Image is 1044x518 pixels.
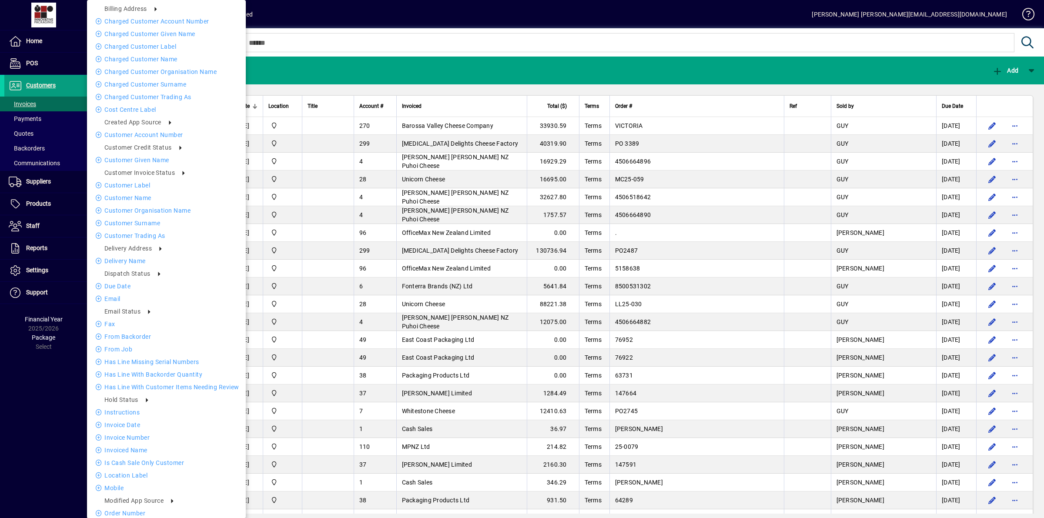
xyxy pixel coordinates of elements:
[87,281,246,291] li: Due date
[104,270,151,277] span: Dispatch Status
[87,218,246,228] li: Customer Surname
[104,308,141,315] span: Email status
[87,155,246,165] li: Customer Given name
[87,445,246,455] li: Invoiced Name
[87,79,246,90] li: Charged Customer Surname
[87,420,246,430] li: Invoice date
[87,470,246,481] li: Location Label
[87,256,246,266] li: Delivery name
[87,382,246,392] li: Has Line With Customer Items Needing Review
[87,344,246,354] li: From Job
[87,104,246,115] li: Cost Centre Label
[87,483,246,493] li: Mobile
[87,319,246,329] li: Fax
[104,245,152,252] span: Delivery address
[87,29,246,39] li: Charged Customer Given name
[87,331,246,342] li: From Backorder
[87,231,246,241] li: Customer Trading as
[87,357,246,367] li: Has Line Missing Serial Numbers
[87,16,246,27] li: Charged Customer Account number
[104,5,147,12] span: Billing address
[87,41,246,52] li: Charged Customer label
[104,144,172,151] span: Customer credit status
[87,54,246,64] li: Charged Customer name
[87,92,246,102] li: Charged Customer Trading as
[87,458,246,468] li: Is Cash Sale Only Customer
[104,497,164,504] span: Modified App Source
[104,396,138,403] span: Hold Status
[87,180,246,190] li: Customer label
[87,130,246,140] li: Customer Account number
[87,369,246,380] li: Has Line With Backorder Quantity
[104,119,161,126] span: Created App Source
[87,67,246,77] li: Charged Customer Organisation name
[87,407,246,418] li: Instructions
[87,432,246,443] li: Invoice number
[87,193,246,203] li: Customer name
[104,169,175,176] span: Customer Invoice Status
[87,205,246,216] li: Customer Organisation name
[87,294,246,304] li: Email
